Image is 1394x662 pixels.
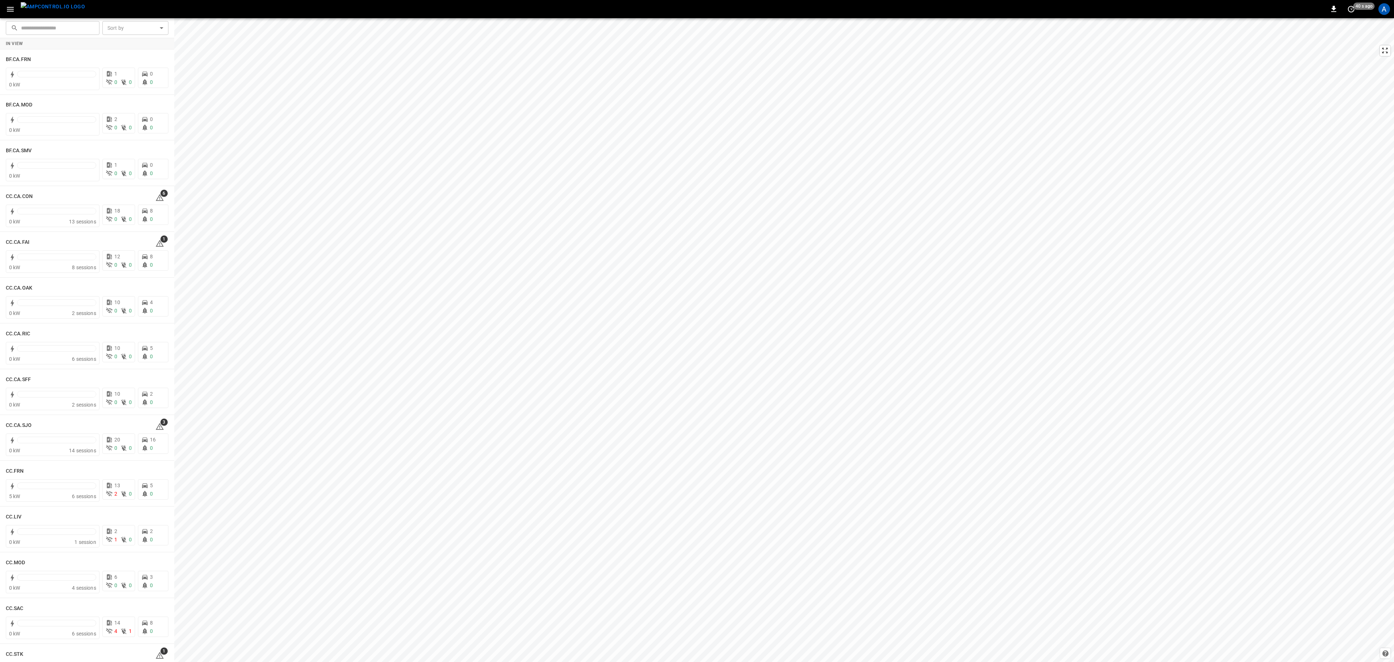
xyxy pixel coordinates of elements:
span: 1 [160,647,168,655]
span: 0 [129,491,132,497]
span: 16 [150,437,156,443]
span: 1 session [74,539,96,545]
span: 2 sessions [72,402,96,408]
span: 2 sessions [72,310,96,316]
span: 0 kW [9,539,20,545]
span: 6 sessions [72,493,96,499]
span: 1 [114,71,117,77]
span: 0 [150,308,153,314]
span: 0 [114,582,117,588]
span: 13 sessions [69,219,96,225]
span: 0 [150,628,153,634]
strong: In View [6,41,23,46]
span: 0 kW [9,631,20,637]
span: 0 [114,79,117,85]
span: 14 [114,620,120,626]
h6: BF.CA.FRN [6,56,31,64]
canvas: Map [174,18,1394,662]
span: 0 kW [9,173,20,179]
span: 0 [114,170,117,176]
span: 1 [129,628,132,634]
span: 0 [129,216,132,222]
span: 0 [150,125,153,130]
span: 0 [150,162,153,168]
span: 0 [114,125,117,130]
span: 0 [129,354,132,359]
span: 0 [150,445,153,451]
span: 4 [150,299,153,305]
h6: CC.LIV [6,513,22,521]
span: 14 sessions [69,448,96,453]
span: 0 kW [9,585,20,591]
h6: BF.CA.MOD [6,101,32,109]
span: 5 [150,345,153,351]
h6: CC.CA.CON [6,193,33,201]
h6: CC.MOD [6,559,25,567]
span: 0 kW [9,448,20,453]
span: 0 kW [9,82,20,88]
span: 8 [150,208,153,214]
span: 0 kW [9,402,20,408]
span: 0 [129,125,132,130]
h6: CC.CA.RIC [6,330,30,338]
span: 0 [150,491,153,497]
span: 0 [129,308,132,314]
span: 0 [129,445,132,451]
span: 0 [114,445,117,451]
h6: CC.STK [6,650,24,658]
span: 5 kW [9,493,20,499]
h6: CC.FRN [6,467,24,475]
span: 0 [114,308,117,314]
span: 18 [114,208,120,214]
span: 1 [114,162,117,168]
span: 0 kW [9,356,20,362]
span: 0 kW [9,265,20,270]
span: 0 [150,79,153,85]
span: 2 [150,391,153,397]
h6: CC.CA.OAK [6,284,32,292]
span: 0 [129,582,132,588]
span: 4 sessions [72,585,96,591]
span: 0 [150,170,153,176]
span: 0 [150,537,153,542]
span: 5 [150,483,153,488]
span: 0 kW [9,127,20,133]
span: 6 [114,574,117,580]
span: 10 [114,299,120,305]
img: ampcontrol.io logo [21,2,85,11]
span: 2 [150,528,153,534]
span: 0 [114,399,117,405]
span: 0 [150,262,153,268]
span: 0 [129,170,132,176]
span: 3 [150,574,153,580]
span: 40 s ago [1353,3,1375,10]
span: 0 [129,399,132,405]
h6: CC.SAC [6,605,24,613]
span: 2 [114,528,117,534]
span: 12 [114,254,120,259]
span: 20 [114,437,120,443]
span: 13 [114,483,120,488]
span: 1 [114,537,117,542]
span: 0 [129,262,132,268]
span: 2 [114,116,117,122]
span: 0 [114,354,117,359]
span: 1 [160,235,168,243]
span: 3 [160,419,168,426]
span: 0 [150,399,153,405]
h6: CC.CA.SFF [6,376,31,384]
span: 10 [114,345,120,351]
span: 6 sessions [72,631,96,637]
span: 0 [150,71,153,77]
span: 8 [150,620,153,626]
h6: BF.CA.SMV [6,147,32,155]
span: 6 [160,190,168,197]
button: set refresh interval [1345,3,1357,15]
span: 0 kW [9,310,20,316]
div: profile-icon [1378,3,1390,15]
span: 10 [114,391,120,397]
span: 0 [114,216,117,222]
h6: CC.CA.FAI [6,238,29,246]
span: 0 [150,216,153,222]
span: 0 [150,116,153,122]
